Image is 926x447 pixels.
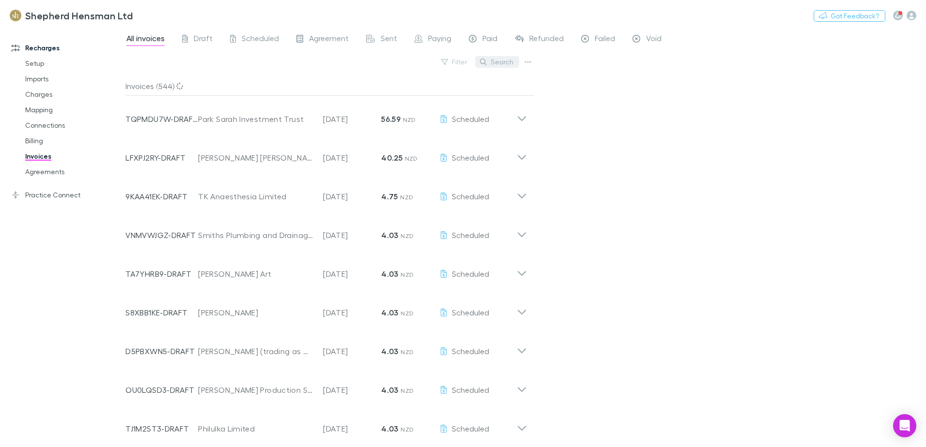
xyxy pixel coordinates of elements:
[814,10,885,22] button: Got Feedback?
[118,96,535,134] div: TQPMDU7W-DRAFTPark Sarah Investment Trust[DATE]56.59 NZDScheduled
[401,387,414,394] span: NZD
[323,345,381,357] p: [DATE]
[452,346,489,356] span: Scheduled
[125,384,198,396] p: OU0LQSD3-DRAFT
[436,56,473,68] button: Filter
[118,367,535,405] div: OU0LQSD3-DRAFT[PERSON_NAME] Production Services Limited[DATE]4.03 NZDScheduled
[482,33,497,46] span: Paid
[125,268,198,280] p: TA7YHRB9-DRAFT
[125,345,198,357] p: D5PBXWN5-DRAFT
[198,423,313,434] div: Philulka Limited
[125,113,198,125] p: TQPMDU7W-DRAFT
[529,33,564,46] span: Refunded
[198,307,313,318] div: [PERSON_NAME]
[381,308,398,317] strong: 4.03
[198,384,313,396] div: [PERSON_NAME] Production Services Limited
[646,33,662,46] span: Void
[452,308,489,317] span: Scheduled
[118,289,535,328] div: S8XBB1KE-DRAFT[PERSON_NAME][DATE]4.03 NZDScheduled
[452,192,489,201] span: Scheduled
[198,113,313,125] div: Park Sarah Investment Trust
[198,345,313,357] div: [PERSON_NAME] (trading as Wairoa Driving Academy)
[323,423,381,434] p: [DATE]
[381,114,401,124] strong: 56.59
[198,191,313,202] div: TK Anaesthesia Limited
[323,307,381,318] p: [DATE]
[125,152,198,164] p: LFXPJ2RY-DRAFT
[323,152,381,164] p: [DATE]
[118,134,535,173] div: LFXPJ2RY-DRAFT[PERSON_NAME] [PERSON_NAME][DATE]40.25 NZDScheduled
[118,212,535,251] div: VNMVWJGZ-DRAFTSmiths Plumbing and Drainage Limited[DATE]4.03 NZDScheduled
[401,310,414,317] span: NZD
[475,56,519,68] button: Search
[118,251,535,289] div: TA7YHRB9-DRAFT[PERSON_NAME] Art[DATE]4.03 NZDScheduled
[15,118,131,133] a: Connections
[10,10,21,21] img: Shepherd Hensman Ltd's Logo
[242,33,279,46] span: Scheduled
[595,33,615,46] span: Failed
[400,194,413,201] span: NZD
[381,269,398,279] strong: 4.03
[309,33,349,46] span: Agreement
[198,268,313,280] div: [PERSON_NAME] Art
[323,113,381,125] p: [DATE]
[25,10,133,21] h3: Shepherd Hensman Ltd
[15,149,131,164] a: Invoices
[323,268,381,280] p: [DATE]
[15,56,131,71] a: Setup
[428,33,451,46] span: Paying
[323,384,381,396] p: [DATE]
[125,191,198,202] p: 9KAA41EK-DRAFT
[381,424,398,433] strong: 4.03
[381,385,398,395] strong: 4.03
[452,153,489,162] span: Scheduled
[125,229,198,241] p: VNMVWJGZ-DRAFT
[15,87,131,102] a: Charges
[194,33,213,46] span: Draft
[381,230,398,240] strong: 4.03
[381,33,397,46] span: Sent
[126,33,165,46] span: All invoices
[401,348,414,356] span: NZD
[452,230,489,239] span: Scheduled
[15,71,131,87] a: Imports
[381,153,402,163] strong: 40.25
[15,133,131,149] a: Billing
[452,424,489,433] span: Scheduled
[323,191,381,202] p: [DATE]
[118,328,535,367] div: D5PBXWN5-DRAFT[PERSON_NAME] (trading as Wairoa Driving Academy)[DATE]4.03 NZDScheduled
[198,229,313,241] div: Smiths Plumbing and Drainage Limited
[452,114,489,123] span: Scheduled
[118,405,535,444] div: TJ1M2ST3-DRAFTPhilulka Limited[DATE]4.03 NZDScheduled
[405,155,418,162] span: NZD
[2,187,131,203] a: Practice Connect
[125,307,198,318] p: S8XBB1KE-DRAFT
[893,414,916,437] div: Open Intercom Messenger
[4,4,139,27] a: Shepherd Hensman Ltd
[452,269,489,278] span: Scheduled
[125,423,198,434] p: TJ1M2ST3-DRAFT
[15,102,131,118] a: Mapping
[401,232,414,239] span: NZD
[15,164,131,179] a: Agreements
[381,346,398,356] strong: 4.03
[401,426,414,433] span: NZD
[403,116,416,123] span: NZD
[401,271,414,278] span: NZD
[198,152,313,164] div: [PERSON_NAME] [PERSON_NAME]
[2,40,131,56] a: Recharges
[452,385,489,394] span: Scheduled
[323,229,381,241] p: [DATE]
[118,173,535,212] div: 9KAA41EK-DRAFTTK Anaesthesia Limited[DATE]4.75 NZDScheduled
[381,192,398,201] strong: 4.75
